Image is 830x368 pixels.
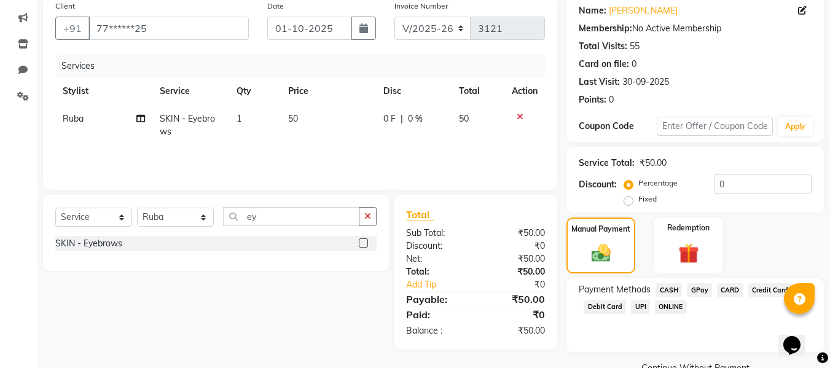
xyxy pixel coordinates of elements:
div: Discount: [397,240,476,253]
span: UPI [631,300,650,314]
span: ONLINE [655,300,687,314]
div: Points: [579,93,606,106]
div: ₹50.00 [476,324,554,337]
th: Stylist [55,77,152,105]
img: _cash.svg [585,242,617,264]
div: Discount: [579,178,617,191]
span: 0 F [383,112,396,125]
label: Date [267,1,284,12]
div: Total: [397,265,476,278]
th: Qty [229,77,281,105]
span: CARD [717,283,743,297]
th: Total [452,77,505,105]
span: Total [406,208,434,221]
label: Redemption [667,222,710,233]
div: ₹0 [476,307,554,322]
input: Enter Offer / Coupon Code [657,117,773,136]
div: Total Visits: [579,40,627,53]
div: ₹50.00 [476,265,554,278]
div: 0 [609,93,614,106]
label: Invoice Number [394,1,448,12]
div: ₹0 [476,240,554,253]
label: Client [55,1,75,12]
div: SKIN - Eyebrows [55,237,122,250]
span: GPay [687,283,712,297]
div: Payable: [397,292,476,307]
div: Net: [397,253,476,265]
input: Search or Scan [223,207,359,226]
a: [PERSON_NAME] [609,4,678,17]
label: Percentage [638,178,678,189]
span: | [401,112,403,125]
span: 0 % [408,112,423,125]
div: Balance : [397,324,476,337]
div: Card on file: [579,58,629,71]
img: _gift.svg [672,241,705,266]
span: 1 [237,113,241,124]
div: Paid: [397,307,476,322]
div: ₹0 [489,278,555,291]
th: Disc [376,77,452,105]
button: +91 [55,17,90,40]
span: Debit Card [584,300,626,314]
div: Coupon Code [579,120,656,133]
div: Services [57,55,554,77]
div: 0 [632,58,636,71]
button: Apply [778,117,813,136]
div: Membership: [579,22,632,35]
div: ₹50.00 [476,292,554,307]
div: No Active Membership [579,22,812,35]
th: Service [152,77,230,105]
div: ₹50.00 [640,157,667,170]
div: Last Visit: [579,76,620,88]
label: Manual Payment [571,224,630,235]
div: 55 [630,40,640,53]
span: Credit Card [748,283,793,297]
span: 50 [288,113,298,124]
div: ₹50.00 [476,227,554,240]
iframe: chat widget [778,319,818,356]
th: Price [281,77,376,105]
div: 30-09-2025 [622,76,669,88]
div: Name: [579,4,606,17]
div: Service Total: [579,157,635,170]
div: ₹50.00 [476,253,554,265]
span: SKIN - Eyebrows [160,113,215,137]
a: Add Tip [397,278,488,291]
span: Ruba [63,113,84,124]
span: Payment Methods [579,283,651,296]
label: Fixed [638,194,657,205]
input: Search by Name/Mobile/Email/Code [88,17,249,40]
span: 50 [459,113,469,124]
span: CASH [656,283,682,297]
div: Sub Total: [397,227,476,240]
th: Action [504,77,545,105]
